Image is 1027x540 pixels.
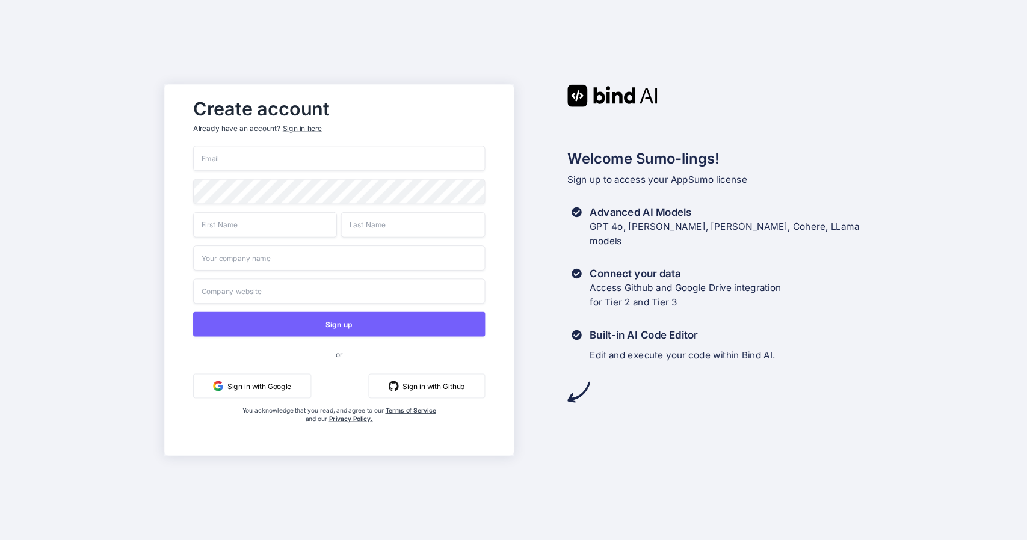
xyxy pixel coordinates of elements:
[282,123,321,133] div: Sign in here
[590,219,859,248] p: GPT 4o, [PERSON_NAME], [PERSON_NAME], Cohere, LLama models
[590,328,775,342] h3: Built-in AI Code Editor
[295,342,383,367] span: or
[385,407,436,414] a: Terms of Service
[567,173,863,187] p: Sign up to access your AppSumo license
[193,278,485,304] input: Company website
[242,407,436,447] div: You acknowledge that you read, and agree to our and our
[193,245,485,271] input: Your company name
[388,381,398,391] img: github
[193,101,485,117] h2: Create account
[567,148,863,170] h2: Welcome Sumo-lings!
[590,205,859,219] h3: Advanced AI Models
[590,281,781,310] p: Access Github and Google Drive integration for Tier 2 and Tier 3
[193,312,485,337] button: Sign up
[567,84,658,106] img: Bind AI logo
[193,212,337,238] input: First Name
[193,123,485,133] p: Already have an account?
[368,374,485,399] button: Sign in with Github
[567,381,590,403] img: arrow
[213,381,223,391] img: google
[193,146,485,171] input: Email
[193,374,311,399] button: Sign in with Google
[328,415,372,423] a: Privacy Policy.
[590,348,775,363] p: Edit and execute your code within Bind AI.
[590,266,781,281] h3: Connect your data
[341,212,485,238] input: Last Name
